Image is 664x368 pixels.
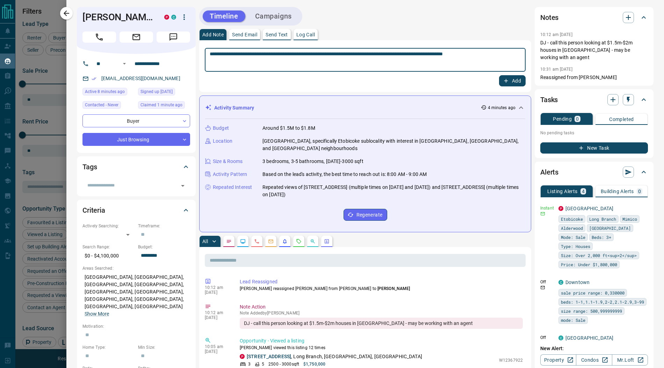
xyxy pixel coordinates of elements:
div: Alerts [540,164,648,181]
svg: Requests [296,239,302,244]
h2: Tags [82,161,97,172]
button: Timeline [203,10,245,22]
p: Send Text [266,32,288,37]
h2: Notes [540,12,558,23]
p: No pending tasks [540,128,648,138]
span: Long Branch [589,215,616,222]
a: [STREET_ADDRESS] [247,354,291,359]
svg: Opportunities [310,239,316,244]
p: 5 [262,361,264,367]
div: condos.ca [558,335,563,340]
svg: Email Verified [92,76,96,81]
span: Price: Under $1,800,000 [561,261,617,268]
div: property.ca [240,354,245,359]
p: $1,750,000 [303,361,325,367]
p: Send Email [232,32,257,37]
div: condos.ca [171,15,176,20]
p: Note Action [240,303,523,311]
p: Search Range: [82,244,135,250]
p: Instant [540,205,554,211]
span: Signed up [DATE] [140,88,173,95]
p: Motivation: [82,323,190,330]
div: Criteria [82,202,190,219]
p: [DATE] [205,349,229,354]
svg: Notes [226,239,232,244]
p: Off [540,334,554,341]
button: Add [499,75,526,86]
span: Beds: 3+ [592,234,611,241]
p: Building Alerts [601,189,634,194]
span: beds: 1-1,1.1-1.9,2-2,2.1-2.9,3-99 [561,298,644,305]
p: Off [540,279,554,285]
p: [DATE] [205,315,229,320]
p: Completed [609,117,634,122]
a: [GEOGRAPHIC_DATA] [565,206,613,211]
p: 3 [248,361,251,367]
a: [EMAIL_ADDRESS][DOMAIN_NAME] [101,76,180,81]
svg: Emails [268,239,274,244]
p: 10:31 am [DATE] [540,67,572,72]
p: [DATE] [205,290,229,295]
p: 10:05 am [205,344,229,349]
p: Actively Searching: [82,223,135,229]
p: 4 [582,189,585,194]
span: Type: Houses [561,243,590,250]
span: Etobicoke [561,215,583,222]
p: 10:12 am [205,310,229,315]
button: Regenerate [344,209,387,221]
span: Claimed 1 minute ago [140,101,182,108]
p: Lead Reassigned [240,278,523,285]
span: size range: 500,999999999 [561,307,622,314]
a: Mr.Loft [612,354,648,366]
div: DJ - call this person looking at $1.5m-$2m houses in [GEOGRAPHIC_DATA] - may be working with an a... [240,318,523,329]
p: Budget [213,125,229,132]
p: DJ - call this person looking at $1.5m-$2m houses in [GEOGRAPHIC_DATA] - may be working with an a... [540,39,648,61]
p: Home Type: [82,344,135,351]
p: Timeframe: [138,223,190,229]
p: 0 [638,189,641,194]
p: Activity Pattern [213,171,247,178]
span: [PERSON_NAME] [377,286,410,291]
a: Downtown [565,279,590,285]
svg: Lead Browsing Activity [240,239,246,244]
p: Min Size: [138,344,190,351]
div: Tasks [540,91,648,108]
div: property.ca [164,15,169,20]
a: [GEOGRAPHIC_DATA] [565,335,613,341]
p: 2500 - 3000 sqft [268,361,299,367]
p: All [202,239,208,244]
button: New Task [540,142,648,154]
p: Budget: [138,244,190,250]
p: Areas Searched: [82,265,190,271]
p: 3 bedrooms, 3-5 bathrooms, [DATE]-3000 sqft [262,158,363,165]
h2: Criteria [82,205,105,216]
span: Message [157,31,190,43]
div: Fri Sep 12 2025 [138,101,190,111]
p: [GEOGRAPHIC_DATA], specifically Etobicoke sublocality with interest in [GEOGRAPHIC_DATA], [GEOGRA... [262,137,525,152]
button: Open [120,59,129,68]
p: , Long Branch, [GEOGRAPHIC_DATA], [GEOGRAPHIC_DATA] [247,353,422,360]
a: Condos [576,354,612,366]
div: Notes [540,9,648,26]
p: Reassigned from [PERSON_NAME] [540,74,648,81]
div: Activity Summary4 minutes ago [205,101,525,114]
button: Campaigns [248,10,299,22]
p: Size & Rooms [213,158,243,165]
span: Call [82,31,116,43]
span: Mode: Sale [561,234,585,241]
span: Mimico [622,215,637,222]
svg: Email [540,285,545,290]
svg: Agent Actions [324,239,330,244]
span: [GEOGRAPHIC_DATA] [589,225,631,232]
div: Just Browsing [82,133,190,146]
div: Buyer [82,114,190,127]
p: Location [213,137,232,145]
p: $0 - $4,100,000 [82,250,135,262]
span: Email [120,31,153,43]
h1: [PERSON_NAME] [82,12,154,23]
p: Repeated Interest [213,184,252,191]
div: Mon May 23 2016 [138,88,190,98]
svg: Listing Alerts [282,239,288,244]
p: Listing Alerts [547,189,578,194]
p: Activity Summary [214,104,254,112]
